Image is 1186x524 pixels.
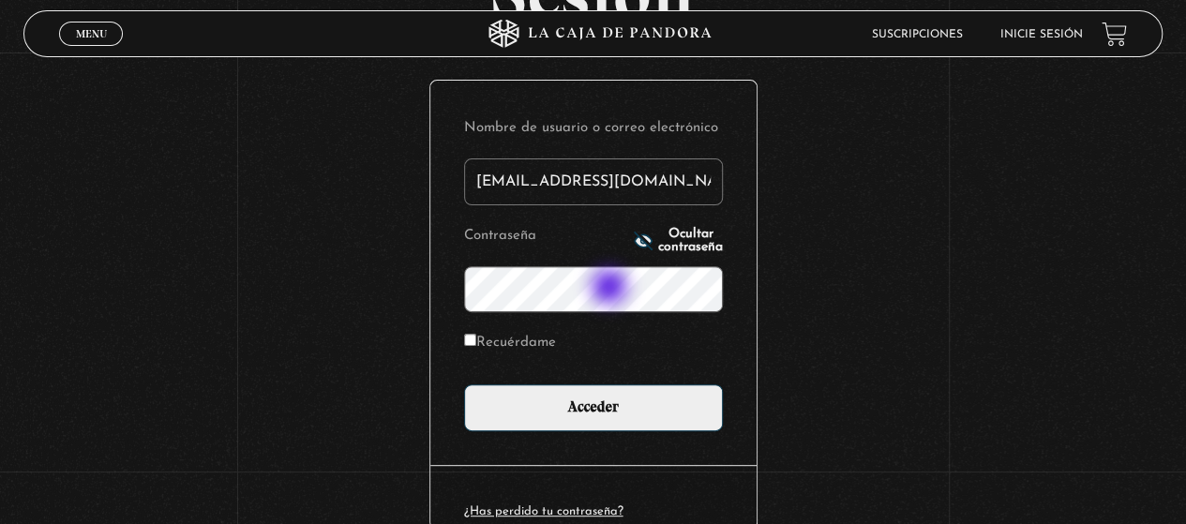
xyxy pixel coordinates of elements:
[658,228,723,254] span: Ocultar contraseña
[872,29,963,40] a: Suscripciones
[464,334,476,346] input: Recuérdame
[1102,22,1127,47] a: View your shopping cart
[464,329,556,358] label: Recuérdame
[464,384,723,431] input: Acceder
[69,44,113,57] span: Cerrar
[76,28,107,39] span: Menu
[634,228,723,254] button: Ocultar contraseña
[464,222,629,251] label: Contraseña
[464,114,723,143] label: Nombre de usuario o correo electrónico
[1000,29,1083,40] a: Inicie sesión
[464,505,623,517] a: ¿Has perdido tu contraseña?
